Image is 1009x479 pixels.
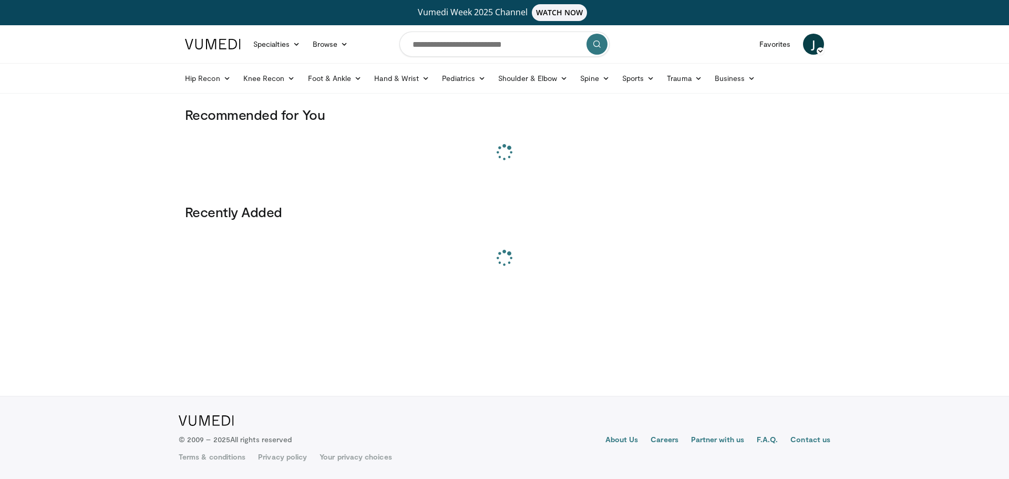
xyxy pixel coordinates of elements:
input: Search topics, interventions [399,32,610,57]
a: Business [708,68,762,89]
a: Partner with us [691,434,744,447]
a: Hip Recon [179,68,237,89]
a: J [803,34,824,55]
img: VuMedi Logo [185,39,241,49]
a: Pediatrics [436,68,492,89]
p: © 2009 – 2025 [179,434,292,445]
h3: Recently Added [185,203,824,220]
a: Sports [616,68,661,89]
a: About Us [605,434,639,447]
a: Specialties [247,34,306,55]
a: Shoulder & Elbow [492,68,574,89]
a: Vumedi Week 2025 ChannelWATCH NOW [187,4,822,21]
img: VuMedi Logo [179,415,234,426]
a: F.A.Q. [757,434,778,447]
a: Browse [306,34,355,55]
a: Knee Recon [237,68,302,89]
a: Privacy policy [258,452,307,462]
h3: Recommended for You [185,106,824,123]
a: Favorites [753,34,797,55]
span: All rights reserved [230,435,292,444]
a: Spine [574,68,615,89]
a: Foot & Ankle [302,68,368,89]
a: Careers [651,434,678,447]
a: Hand & Wrist [368,68,436,89]
a: Your privacy choices [320,452,392,462]
a: Terms & conditions [179,452,245,462]
a: Trauma [661,68,708,89]
span: WATCH NOW [532,4,588,21]
a: Contact us [790,434,830,447]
